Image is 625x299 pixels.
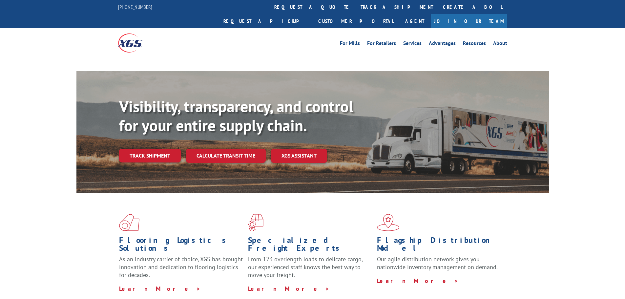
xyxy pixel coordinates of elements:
[377,236,501,255] h1: Flagship Distribution Model
[377,255,498,271] span: Our agile distribution network gives you nationwide inventory management on demand.
[377,214,400,231] img: xgs-icon-flagship-distribution-model-red
[399,14,431,28] a: Agent
[248,236,372,255] h1: Specialized Freight Experts
[340,41,360,48] a: For Mills
[119,236,243,255] h1: Flooring Logistics Solutions
[313,14,399,28] a: Customer Portal
[119,285,201,292] a: Learn More >
[493,41,507,48] a: About
[119,214,139,231] img: xgs-icon-total-supply-chain-intelligence-red
[271,149,327,163] a: XGS ASSISTANT
[119,149,181,162] a: Track shipment
[248,285,330,292] a: Learn More >
[119,255,243,279] span: As an industry carrier of choice, XGS has brought innovation and dedication to flooring logistics...
[367,41,396,48] a: For Retailers
[431,14,507,28] a: Join Our Team
[463,41,486,48] a: Resources
[118,4,152,10] a: [PHONE_NUMBER]
[248,255,372,285] p: From 123 overlength loads to delicate cargo, our experienced staff knows the best way to move you...
[429,41,456,48] a: Advantages
[403,41,422,48] a: Services
[377,277,459,285] a: Learn More >
[119,96,353,136] b: Visibility, transparency, and control for your entire supply chain.
[186,149,266,163] a: Calculate transit time
[248,214,263,231] img: xgs-icon-focused-on-flooring-red
[219,14,313,28] a: Request a pickup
